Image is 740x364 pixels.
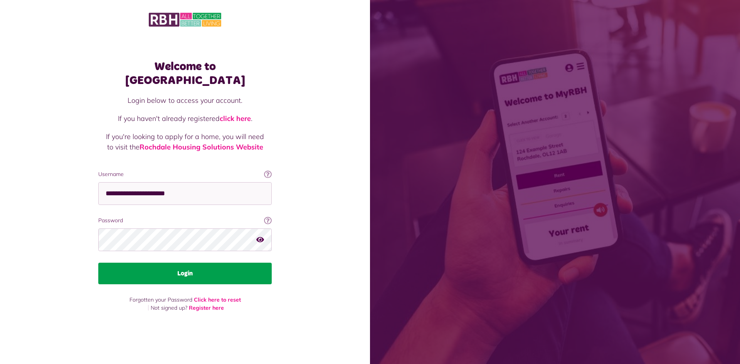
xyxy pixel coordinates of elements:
label: Password [98,216,272,225]
p: If you're looking to apply for a home, you will need to visit the [106,131,264,152]
span: Not signed up? [151,304,187,311]
a: Click here to reset [194,296,241,303]
p: Login below to access your account. [106,95,264,106]
p: If you haven't already registered . [106,113,264,124]
label: Username [98,170,272,178]
button: Login [98,263,272,284]
a: click here [220,114,251,123]
img: MyRBH [149,12,221,28]
a: Rochdale Housing Solutions Website [140,143,263,151]
a: Register here [189,304,224,311]
span: Forgotten your Password [129,296,192,303]
h1: Welcome to [GEOGRAPHIC_DATA] [98,60,272,87]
